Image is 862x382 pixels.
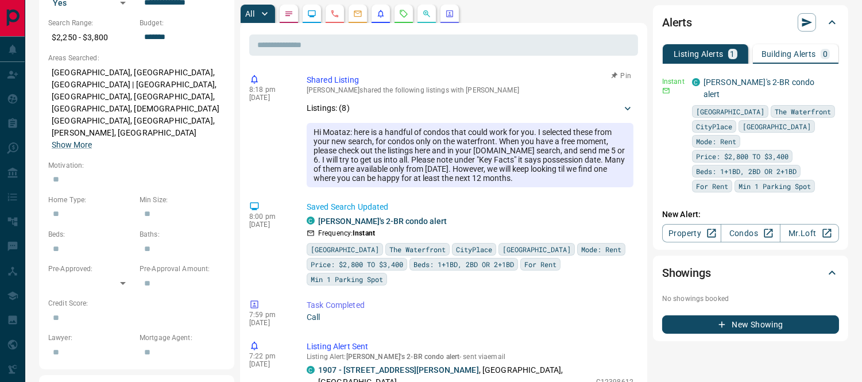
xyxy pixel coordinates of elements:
[762,50,816,58] p: Building Alerts
[318,365,479,375] a: 1907 - [STREET_ADDRESS][PERSON_NAME]
[249,213,289,221] p: 8:00 pm
[249,86,289,94] p: 8:18 pm
[140,333,225,343] p: Mortgage Agent:
[422,9,431,18] svg: Opportunities
[307,98,633,119] div: Listings: (8)
[311,258,403,270] span: Price: $2,800 TO $3,400
[307,9,316,18] svg: Lead Browsing Activity
[346,353,460,361] span: [PERSON_NAME]'s 2-BR condo alert
[307,86,633,94] p: [PERSON_NAME] shared the following listings with [PERSON_NAME]
[376,9,385,18] svg: Listing Alerts
[353,9,362,18] svg: Emails
[739,180,811,192] span: Min 1 Parking Spot
[330,9,339,18] svg: Calls
[140,229,225,240] p: Baths:
[445,9,454,18] svg: Agent Actions
[662,264,711,282] h2: Showings
[249,360,289,368] p: [DATE]
[605,71,638,81] button: Pin
[730,50,735,58] p: 1
[318,217,447,226] a: [PERSON_NAME]'s 2-BR condo alert
[703,78,814,99] a: [PERSON_NAME]'s 2-BR condo alert
[307,217,315,225] div: condos.ca
[696,151,788,162] span: Price: $2,800 TO $3,400
[48,229,134,240] p: Beds:
[307,201,633,213] p: Saved Search Updated
[721,224,780,242] a: Condos
[284,9,293,18] svg: Notes
[307,311,633,323] p: Call
[245,10,254,18] p: All
[662,259,839,287] div: Showings
[662,9,839,36] div: Alerts
[48,160,225,171] p: Motivation:
[48,195,134,205] p: Home Type:
[48,264,134,274] p: Pre-Approved:
[311,273,383,285] span: Min 1 Parking Spot
[696,180,728,192] span: For Rent
[524,258,556,270] span: For Rent
[52,139,92,151] button: Show More
[48,333,134,343] p: Lawyer:
[743,121,811,132] span: [GEOGRAPHIC_DATA]
[662,76,685,87] p: Instant
[48,18,134,28] p: Search Range:
[307,366,315,374] div: condos.ca
[48,28,134,47] p: $2,250 - $3,800
[249,319,289,327] p: [DATE]
[696,165,797,177] span: Beds: 1+1BD, 2BD OR 2+1BD
[307,74,633,86] p: Shared Listing
[311,244,379,255] span: [GEOGRAPHIC_DATA]
[696,106,764,117] span: [GEOGRAPHIC_DATA]
[48,63,225,155] p: [GEOGRAPHIC_DATA], [GEOGRAPHIC_DATA], [GEOGRAPHIC_DATA] | [GEOGRAPHIC_DATA], [GEOGRAPHIC_DATA], [...
[775,106,831,117] span: The Waterfront
[249,94,289,102] p: [DATE]
[696,121,732,132] span: CityPlace
[307,123,633,187] div: Hi Moataz: here is a handful of condos that could work for you. I selected these from your new se...
[399,9,408,18] svg: Requests
[307,299,633,311] p: Task Completed
[456,244,492,255] span: CityPlace
[413,258,514,270] span: Beds: 1+1BD, 2BD OR 2+1BD
[48,53,225,63] p: Areas Searched:
[249,352,289,360] p: 7:22 pm
[662,87,670,95] svg: Email
[307,341,633,353] p: Listing Alert Sent
[696,136,736,147] span: Mode: Rent
[674,50,724,58] p: Listing Alerts
[692,78,700,86] div: condos.ca
[48,298,225,308] p: Credit Score:
[140,195,225,205] p: Min Size:
[581,244,621,255] span: Mode: Rent
[353,229,375,237] strong: Instant
[318,228,375,238] p: Frequency:
[823,50,828,58] p: 0
[662,209,839,221] p: New Alert:
[502,244,571,255] span: [GEOGRAPHIC_DATA]
[780,224,839,242] a: Mr.Loft
[662,294,839,304] p: No showings booked
[662,315,839,334] button: New Showing
[307,102,350,114] p: Listings: ( 8 )
[140,18,225,28] p: Budget:
[140,264,225,274] p: Pre-Approval Amount:
[249,311,289,319] p: 7:59 pm
[307,353,633,361] p: Listing Alert : - sent via email
[249,221,289,229] p: [DATE]
[662,13,692,32] h2: Alerts
[389,244,446,255] span: The Waterfront
[662,224,721,242] a: Property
